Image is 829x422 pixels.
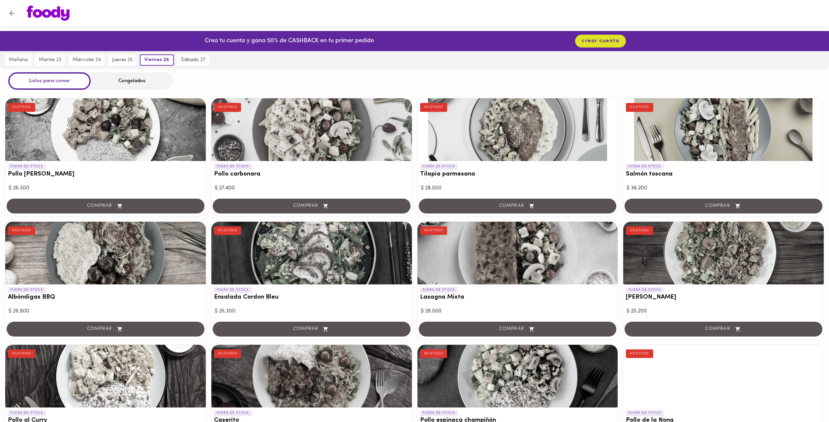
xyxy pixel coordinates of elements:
[215,184,409,192] div: $ 27.400
[214,164,252,170] p: FUERA DE STOCK
[420,226,447,235] div: AGOTADO
[214,287,252,293] p: FUERA DE STOCK
[211,345,412,407] div: Caserito
[69,54,105,66] button: miércoles 24
[8,72,91,90] div: Listos para comer
[73,57,101,63] span: miércoles 24
[420,287,458,293] p: FUERA DE STOCK
[211,222,412,284] div: Ensalada Cordon Bleu
[9,308,202,315] div: $ 26.900
[582,38,619,44] span: crear cuenta
[420,171,615,178] h3: Tilapia parmesana
[140,54,174,66] button: viernes 26
[417,98,618,161] div: Tilapia parmesana
[91,72,173,90] div: Congelados
[39,57,61,63] span: martes 23
[177,54,209,66] button: sábado 27
[108,54,137,66] button: jueves 25
[623,222,824,284] div: Arroz chaufa
[5,345,206,407] div: Pollo al Curry
[627,308,820,315] div: $ 25.200
[626,287,664,293] p: FUERA DE STOCK
[9,57,28,63] span: mañana
[214,410,252,416] p: FUERA DE STOCK
[791,384,822,415] iframe: Messagebird Livechat Widget
[626,349,653,358] div: AGOTADO
[626,103,653,112] div: AGOTADO
[27,6,70,21] img: logo.png
[181,57,205,63] span: sábado 27
[35,54,65,66] button: martes 23
[215,308,409,315] div: $ 26.300
[214,171,409,178] h3: Pollo carbonara
[211,98,412,161] div: Pollo carbonara
[420,164,458,170] p: FUERA DE STOCK
[5,54,32,66] button: mañana
[626,226,653,235] div: AGOTADO
[626,171,821,178] h3: Salmón toscana
[112,57,133,63] span: jueves 25
[9,184,202,192] div: $ 26.300
[8,349,35,358] div: AGOTADO
[575,35,626,48] button: crear cuenta
[8,410,46,416] p: FUERA DE STOCK
[205,37,374,46] p: Crea tu cuenta y gana 50% de CASHBACK en tu primer pedido
[627,184,820,192] div: $ 36.200
[4,5,20,21] button: Volver
[626,294,821,301] h3: [PERSON_NAME]
[420,410,458,416] p: FUERA DE STOCK
[214,294,409,301] h3: Ensalada Cordon Bleu
[214,349,241,358] div: AGOTADO
[5,222,206,284] div: Albóndigas BBQ
[421,184,615,192] div: $ 28.500
[5,98,206,161] div: Pollo Tikka Massala
[417,222,618,284] div: Lasagna Mixta
[417,345,618,407] div: Pollo espinaca champiñón
[8,103,35,112] div: AGOTADO
[421,308,615,315] div: $ 28.500
[144,57,169,63] span: viernes 26
[8,226,35,235] div: AGOTADO
[420,103,447,112] div: AGOTADO
[623,98,824,161] div: Salmón toscana
[626,410,664,416] p: FUERA DE STOCK
[623,345,824,407] div: Pollo de la Nona
[8,164,46,170] p: FUERA DE STOCK
[214,103,241,112] div: AGOTADO
[626,164,664,170] p: FUERA DE STOCK
[8,287,46,293] p: FUERA DE STOCK
[214,226,241,235] div: AGOTADO
[420,294,615,301] h3: Lasagna Mixta
[8,171,203,178] h3: Pollo [PERSON_NAME]
[420,349,447,358] div: AGOTADO
[8,294,203,301] h3: Albóndigas BBQ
